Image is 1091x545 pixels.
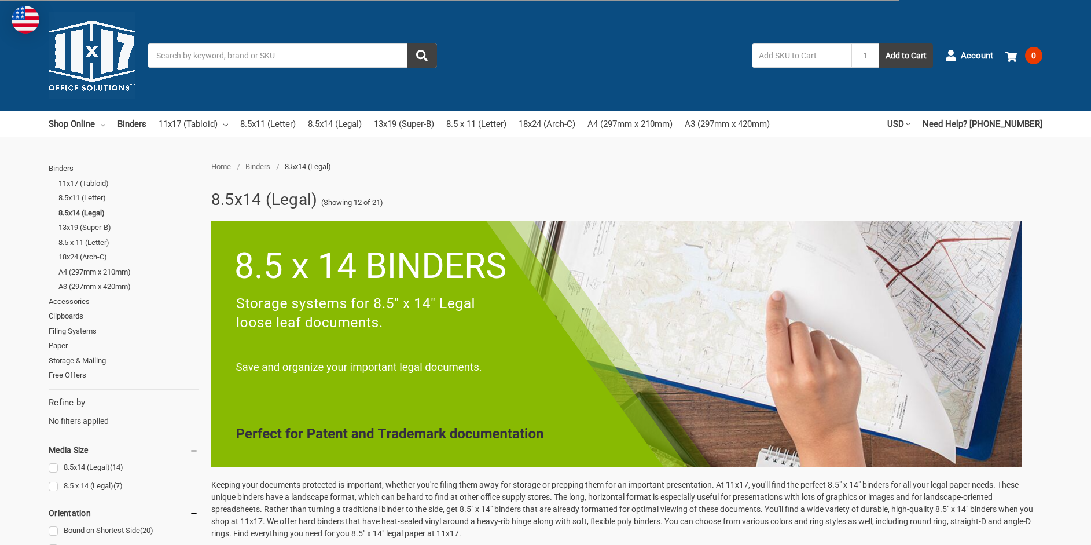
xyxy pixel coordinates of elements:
[49,460,199,475] a: 8.5x14 (Legal)
[245,162,270,171] a: Binders
[159,111,228,137] a: 11x17 (Tabloid)
[148,43,437,68] input: Search by keyword, brand or SKU
[58,235,199,250] a: 8.5 x 11 (Letter)
[321,197,383,209] span: (Showing 12 of 21)
[58,220,199,235] a: 13x19 (Super-B)
[211,504,1033,538] span: You'll find a wide variety of durable, high-quality 8.5" x 14" binders when you shop at 11x17. We...
[58,279,199,294] a: A3 (297mm x 420mm)
[879,43,933,68] button: Add to Cart
[240,111,296,137] a: 8.5x11 (Letter)
[49,111,105,137] a: Shop Online
[140,526,153,535] span: (20)
[446,111,506,137] a: 8.5 x 11 (Letter)
[49,161,199,176] a: Binders
[587,111,673,137] a: A4 (297mm x 210mm)
[752,43,851,68] input: Add SKU to Cart
[58,265,199,280] a: A4 (297mm x 210mm)
[110,463,123,471] span: (14)
[211,480,1019,514] span: Keeping your documents protected is important, whether you're filing them away for storage or pre...
[49,523,199,539] a: Bound on Shortest Side
[1005,41,1042,71] a: 0
[211,162,231,171] a: Home
[308,111,362,137] a: 8.5x14 (Legal)
[49,12,135,99] img: 11x17.com
[49,353,199,368] a: Storage & Mailing
[12,6,39,34] img: duty and tax information for United States
[923,111,1042,137] a: Need Help? [PHONE_NUMBER]
[945,41,993,71] a: Account
[49,294,199,309] a: Accessories
[211,221,1022,467] img: 4.png
[374,111,434,137] a: 13x19 (Super-B)
[58,191,199,206] a: 8.5x11 (Letter)
[58,206,199,221] a: 8.5x14 (Legal)
[1025,47,1042,64] span: 0
[49,396,199,427] div: No filters applied
[285,162,331,171] span: 8.5x14 (Legal)
[49,506,199,520] h5: Orientation
[49,324,199,339] a: Filing Systems
[519,111,575,137] a: 18x24 (Arch-C)
[49,478,199,494] a: 8.5 x 14 (Legal)
[211,185,318,215] h1: 8.5x14 (Legal)
[49,368,199,383] a: Free Offers
[113,481,123,490] span: (7)
[117,111,146,137] a: Binders
[49,396,199,409] h5: Refine by
[887,111,910,137] a: USD
[49,443,199,457] h5: Media Size
[58,250,199,265] a: 18x24 (Arch-C)
[685,111,770,137] a: A3 (297mm x 420mm)
[49,309,199,324] a: Clipboards
[49,338,199,353] a: Paper
[961,49,993,63] span: Account
[58,176,199,191] a: 11x17 (Tabloid)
